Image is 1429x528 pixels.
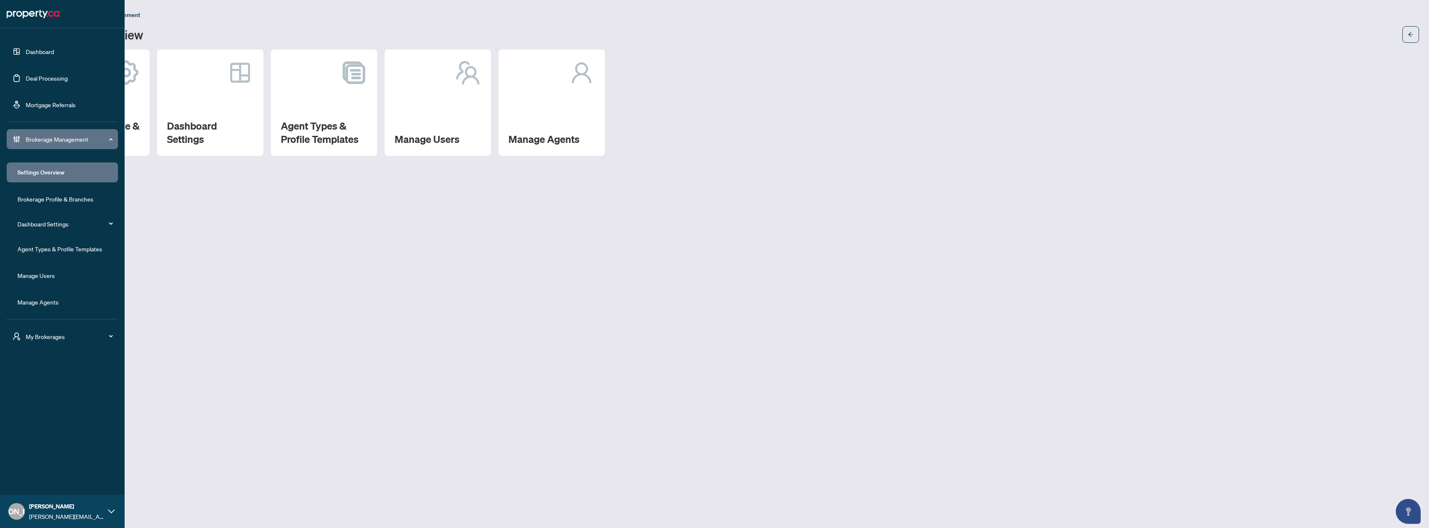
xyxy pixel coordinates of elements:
[17,220,69,228] a: Dashboard Settings
[29,502,104,511] span: [PERSON_NAME]
[17,195,93,203] a: Brokerage Profile & Branches
[17,245,102,253] a: Agent Types & Profile Templates
[26,48,54,55] a: Dashboard
[1396,499,1421,524] button: Open asap
[17,272,55,279] a: Manage Users
[12,332,21,341] span: user-switch
[1408,32,1414,37] span: arrow-left
[7,7,59,21] img: logo
[281,119,367,146] h2: Agent Types & Profile Templates
[26,74,68,82] a: Deal Processing
[29,512,104,521] span: [PERSON_NAME][EMAIL_ADDRESS][DOMAIN_NAME]
[17,169,64,176] a: Settings Overview
[26,135,112,144] span: Brokerage Management
[17,298,59,306] a: Manage Agents
[508,133,595,146] h2: Manage Agents
[167,119,253,146] h2: Dashboard Settings
[26,101,76,108] a: Mortgage Referrals
[26,332,112,341] span: My Brokerages
[395,133,481,146] h2: Manage Users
